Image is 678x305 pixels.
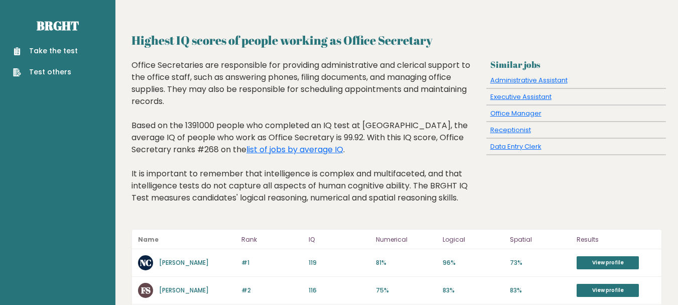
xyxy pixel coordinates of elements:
[376,258,437,267] p: 81%
[159,286,209,294] a: [PERSON_NAME]
[241,258,303,267] p: #1
[309,234,370,246] p: IQ
[131,31,662,49] h2: Highest IQ scores of people working as Office Secretary
[577,256,639,269] a: View profile
[159,258,209,267] a: [PERSON_NAME]
[490,109,541,118] a: Office Manager
[37,18,79,34] a: Brght
[577,284,639,297] a: View profile
[510,286,571,295] p: 83%
[510,258,571,267] p: 73%
[309,258,370,267] p: 119
[138,235,159,244] b: Name
[241,286,303,295] p: #2
[577,234,655,246] p: Results
[443,234,504,246] p: Logical
[13,67,78,77] a: Test others
[13,46,78,56] a: Take the test
[131,59,483,219] div: Office Secretaries are responsible for providing administrative and clerical support to the offic...
[490,92,552,101] a: Executive Assistant
[443,286,504,295] p: 83%
[141,284,151,296] text: FS
[376,234,437,246] p: Numerical
[309,286,370,295] p: 116
[490,59,662,70] h3: Similar jobs
[490,142,541,151] a: Data Entry Clerk
[246,144,343,155] a: list of jobs by average IQ
[443,258,504,267] p: 96%
[241,234,303,246] p: Rank
[510,234,571,246] p: Spatial
[490,125,531,135] a: Receptionist
[376,286,437,295] p: 75%
[490,75,568,85] a: Administrative Assistant
[140,257,152,268] text: NC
